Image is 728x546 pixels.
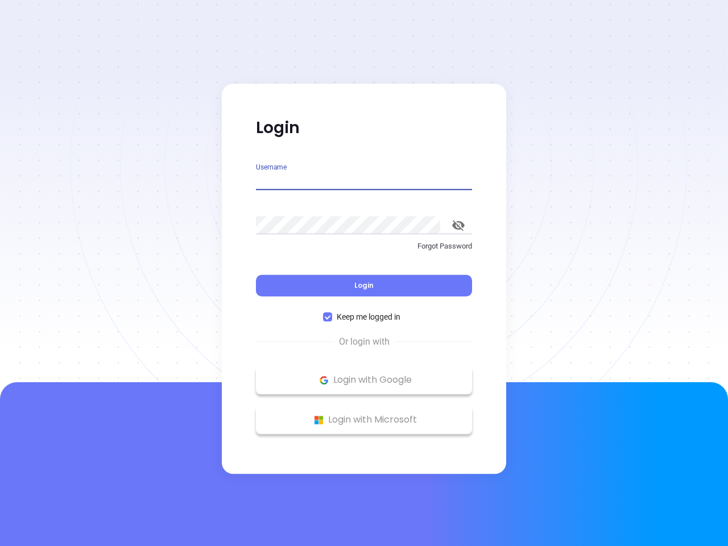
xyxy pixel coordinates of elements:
[332,311,405,323] span: Keep me logged in
[312,413,326,427] img: Microsoft Logo
[445,212,472,239] button: toggle password visibility
[256,164,287,171] label: Username
[256,275,472,296] button: Login
[262,411,466,428] p: Login with Microsoft
[333,335,395,349] span: Or login with
[256,406,472,434] button: Microsoft Logo Login with Microsoft
[354,280,374,290] span: Login
[317,373,331,387] img: Google Logo
[256,366,472,394] button: Google Logo Login with Google
[256,241,472,261] a: Forgot Password
[256,118,472,138] p: Login
[262,371,466,388] p: Login with Google
[256,241,472,252] p: Forgot Password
